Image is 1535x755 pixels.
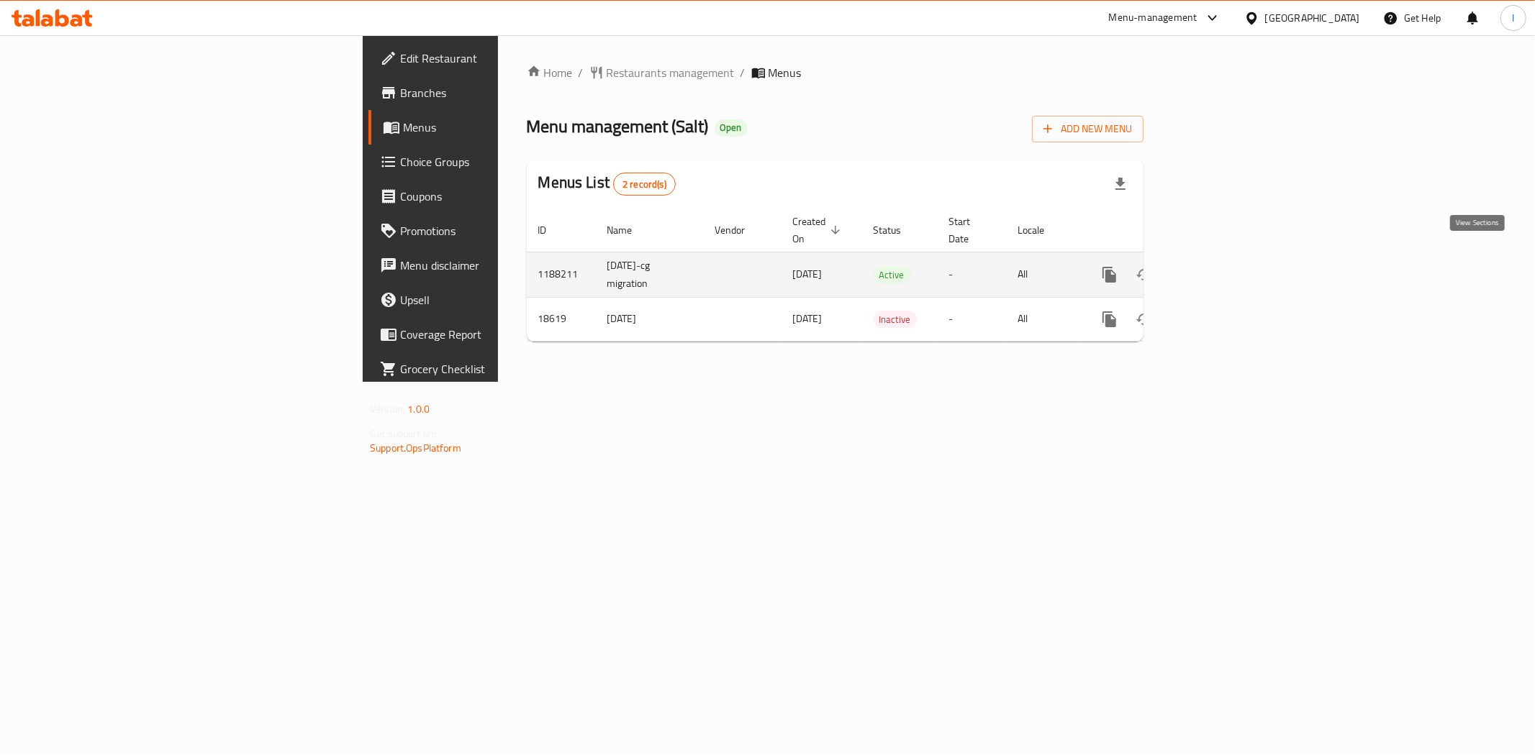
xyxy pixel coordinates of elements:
div: Menu-management [1109,9,1197,27]
div: Inactive [874,311,917,328]
span: Menus [403,119,607,136]
span: Get support on: [370,424,436,443]
td: - [938,297,1007,341]
span: [DATE] [793,265,823,283]
span: Start Date [949,213,990,247]
button: more [1092,257,1127,292]
td: [DATE]-cg migration [596,252,704,297]
span: Open [715,122,748,134]
td: All [1007,252,1081,297]
span: I [1512,10,1514,26]
td: All [1007,297,1081,341]
td: [DATE] [596,297,704,341]
button: Add New Menu [1032,116,1144,142]
span: Choice Groups [400,153,607,170]
a: Edit Restaurant [368,41,619,75]
a: Coupons [368,179,619,214]
a: Menus [368,110,619,145]
span: [DATE] [793,309,823,328]
span: Menu management ( Salt ) [527,110,709,142]
span: Coupons [400,188,607,205]
span: Upsell [400,291,607,308]
button: Change Status [1127,257,1162,292]
span: Restaurants management [607,64,735,81]
span: Inactive [874,311,917,328]
span: 2 record(s) [614,178,675,191]
button: Change Status [1127,302,1162,337]
th: Actions [1081,209,1242,252]
div: Open [715,119,748,137]
span: Promotions [400,222,607,239]
div: Active [874,266,910,283]
nav: breadcrumb [527,64,1144,81]
div: [GEOGRAPHIC_DATA] [1265,10,1360,26]
span: 1.0.0 [407,400,430,418]
span: Active [874,267,910,283]
a: Branches [368,75,619,110]
span: Grocery Checklist [400,360,607,377]
span: Name [607,221,651,239]
div: Total records count [613,173,676,196]
a: Choice Groups [368,145,619,179]
span: Coverage Report [400,326,607,343]
table: enhanced table [527,209,1242,342]
span: ID [538,221,566,239]
span: Created On [793,213,845,247]
td: - [938,252,1007,297]
span: Add New Menu [1043,120,1132,138]
span: Locale [1018,221,1064,239]
a: Upsell [368,283,619,317]
li: / [741,64,746,81]
div: Export file [1103,167,1138,201]
a: Menu disclaimer [368,248,619,283]
span: Status [874,221,920,239]
span: Version: [370,400,405,418]
span: Menus [769,64,802,81]
a: Promotions [368,214,619,248]
span: Branches [400,84,607,101]
a: Support.OpsPlatform [370,439,461,457]
span: Menu disclaimer [400,257,607,274]
a: Restaurants management [589,64,735,81]
h2: Menus List [538,172,676,196]
span: Vendor [715,221,764,239]
a: Coverage Report [368,317,619,352]
a: Grocery Checklist [368,352,619,386]
button: more [1092,302,1127,337]
span: Edit Restaurant [400,50,607,67]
